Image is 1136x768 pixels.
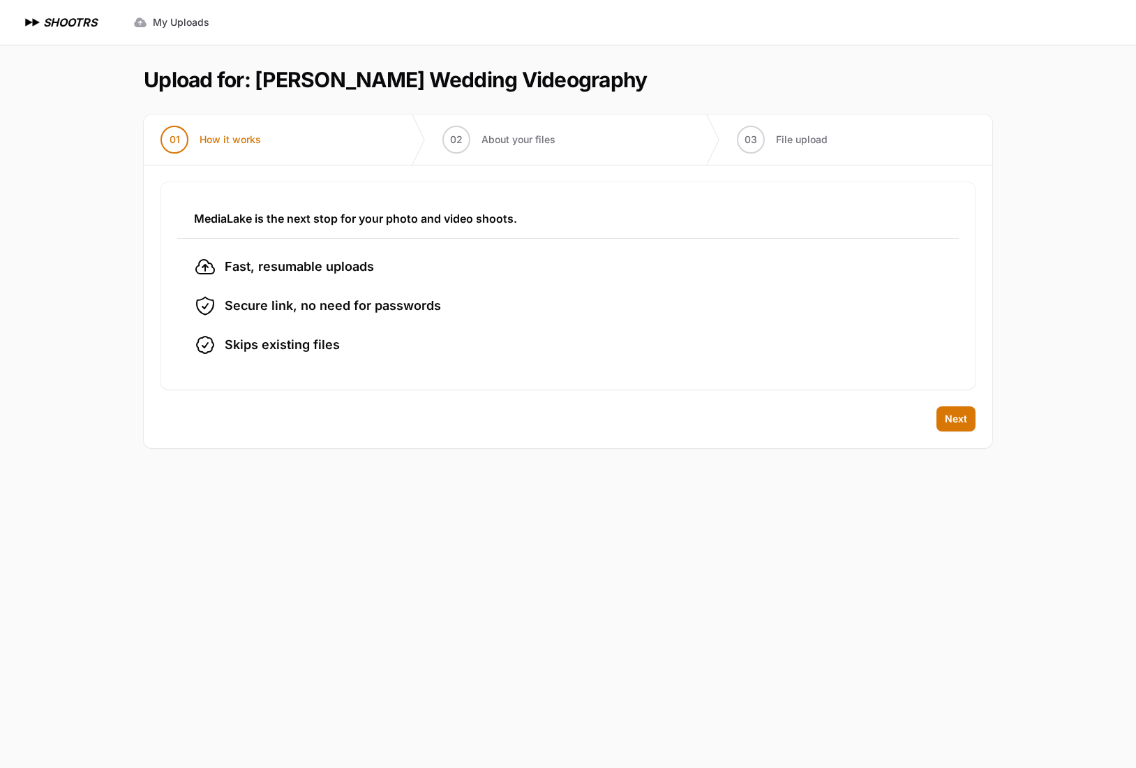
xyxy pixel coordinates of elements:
span: Next [945,412,967,426]
button: 03 File upload [720,115,844,165]
span: Skips existing files [225,335,340,355]
span: Secure link, no need for passwords [225,296,441,316]
span: About your files [481,133,555,147]
span: My Uploads [153,15,209,29]
button: 02 About your files [426,115,572,165]
a: My Uploads [125,10,218,35]
button: Next [936,406,976,431]
button: 01 How it works [144,115,278,165]
span: How it works [200,133,261,147]
span: File upload [776,133,828,147]
img: SHOOTRS [22,14,43,31]
h1: Upload for: [PERSON_NAME] Wedding Videography [144,67,647,92]
span: Fast, resumable uploads [225,257,374,276]
span: 03 [745,133,757,147]
h1: SHOOTRS [43,14,97,31]
span: 01 [170,133,180,147]
a: SHOOTRS SHOOTRS [22,14,97,31]
h3: MediaLake is the next stop for your photo and video shoots. [194,210,942,227]
span: 02 [450,133,463,147]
